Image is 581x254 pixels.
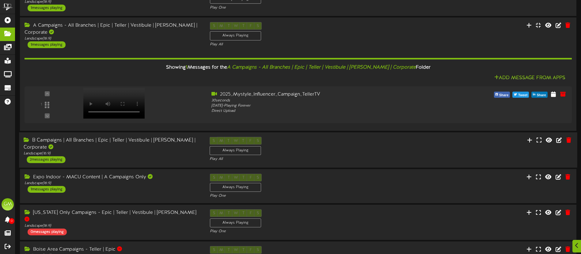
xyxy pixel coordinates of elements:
div: Direct Upload [211,108,430,114]
button: Tweet [512,92,529,98]
div: Play One [210,5,386,10]
div: B Campaigns | All Branches | Epic | Teller | Vestibule | [PERSON_NAME] | Corporate [24,137,200,151]
div: 2025_Mystyle_Influencer_Campaign_TellerTV [211,91,430,98]
div: GM [2,198,14,210]
div: Play One [210,229,386,234]
div: Landscape ( 16:9 ) [25,223,201,229]
div: Play All [210,42,386,47]
div: Always Playing [210,183,261,192]
div: Landscape ( 16:9 ) [24,151,200,156]
span: Share [498,92,510,99]
div: Always Playing [210,31,261,40]
i: A Campaigns - All Branches | Epic | Teller | Vestibule | [PERSON_NAME] | Corporate [227,65,416,70]
div: Play One [210,193,386,199]
div: [DATE] - Playing Forever [211,103,430,108]
div: 1 messages playing [28,5,66,11]
button: Share [531,92,548,98]
div: [US_STATE] Only Campaigns - Epic | Teller | Vestibule | [PERSON_NAME] [25,209,201,223]
div: Expo Indoor - MACU Content | A Campaigns Only [25,174,201,181]
div: Play All [210,157,386,162]
div: 1 messages playing [28,186,66,193]
button: Share [494,92,510,98]
div: A Campaigns - All Branches | Epic | Teller | Vestibule | [PERSON_NAME] | Corporate [25,22,201,36]
div: 0 messages playing [28,229,67,235]
div: Landscape ( 16:9 ) [25,36,201,41]
span: Tweet [517,92,529,99]
button: Add Message From Apps [492,74,567,82]
div: Boise Area Campaigns - Teller | Epic [25,246,201,253]
div: 30 seconds [211,98,430,103]
div: Landscape ( 16:9 ) [25,181,201,186]
div: Always Playing [210,146,261,155]
div: Showing Messages for the Folder [20,61,576,74]
div: 2 messages playing [27,156,65,163]
div: Always Playing [210,218,261,227]
span: 0 [9,218,14,224]
span: 1 [186,65,188,70]
div: 1 messages playing [28,41,66,48]
span: Share [535,92,547,99]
